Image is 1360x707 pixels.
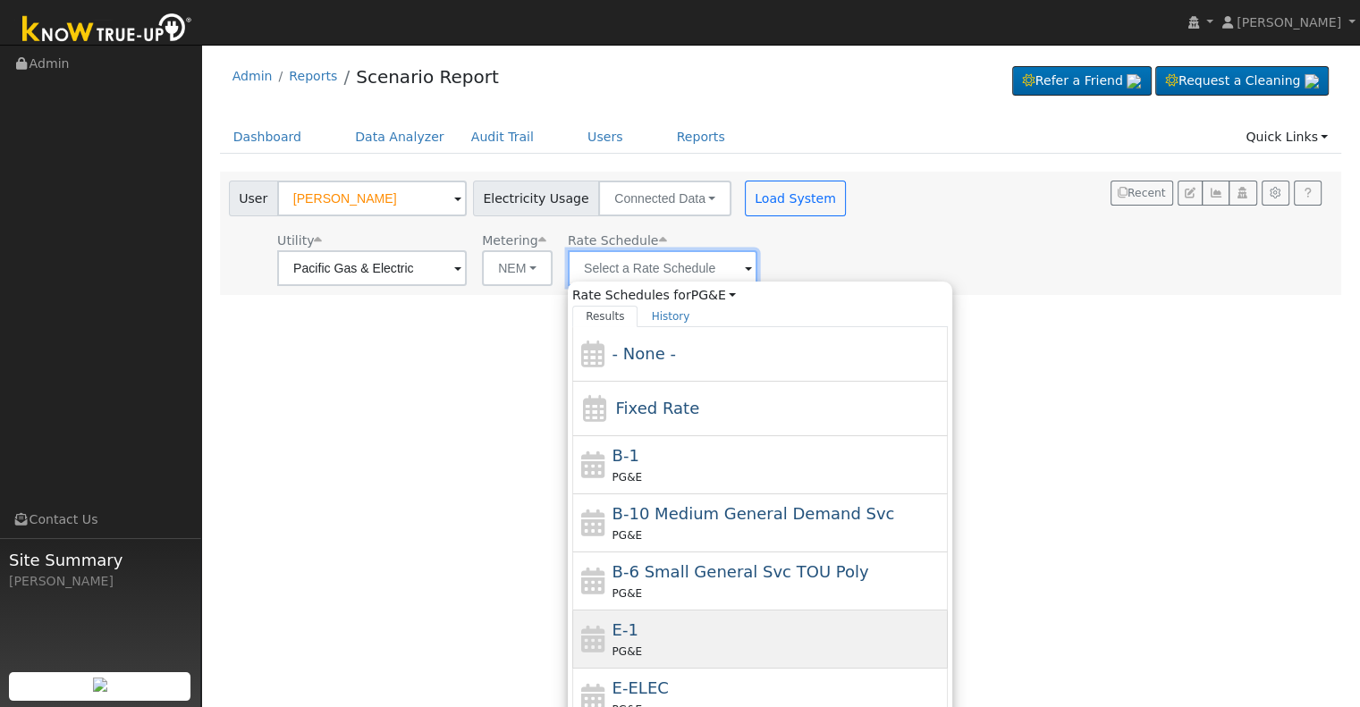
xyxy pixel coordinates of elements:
a: Results [572,306,638,327]
a: Reports [289,69,337,83]
span: B-6 Small General Service TOU Poly Phase [612,562,869,581]
a: Audit Trail [458,121,547,154]
span: [PERSON_NAME] [1237,15,1341,29]
span: Alias: None [568,233,666,248]
button: NEM [482,250,553,286]
a: PG&E [691,288,737,302]
button: Edit User [1178,181,1203,206]
a: Reports [663,121,739,154]
a: Help Link [1294,181,1322,206]
span: PG&E [612,645,642,658]
img: retrieve [1127,74,1141,88]
span: - None - [612,344,676,363]
span: Rate Schedules for [572,286,736,305]
input: Select a Rate Schedule [568,250,757,286]
div: Utility [277,231,467,250]
span: User [229,181,278,216]
img: Know True-Up [13,10,201,50]
button: Recent [1111,181,1173,206]
span: E-1 [612,620,638,639]
span: B-10 Medium General Demand Service (Primary Voltage) [612,504,895,523]
a: Admin [232,69,273,83]
span: Fixed Rate [615,399,699,417]
div: [PERSON_NAME] [9,572,191,591]
div: Metering [482,231,553,250]
img: retrieve [1305,74,1319,88]
button: Login As [1229,181,1256,206]
button: Connected Data [598,181,731,216]
img: retrieve [93,678,107,692]
span: E-ELEC [612,678,669,697]
a: Request a Cleaning [1155,66,1329,97]
a: Scenario Report [356,66,499,88]
input: Select a Utility [277,250,467,286]
a: History [638,306,703,327]
span: Site Summary [9,548,191,572]
button: Multi-Series Graph [1202,181,1229,206]
input: Select a User [277,181,467,216]
span: PG&E [612,587,642,600]
span: PG&E [612,529,642,542]
button: Settings [1262,181,1289,206]
a: Data Analyzer [342,121,458,154]
span: PG&E [612,471,642,484]
a: Users [574,121,637,154]
span: Electricity Usage [473,181,599,216]
a: Dashboard [220,121,316,154]
a: Refer a Friend [1012,66,1152,97]
button: Load System [745,181,847,216]
a: Quick Links [1232,121,1341,154]
span: B-1 [612,446,639,465]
